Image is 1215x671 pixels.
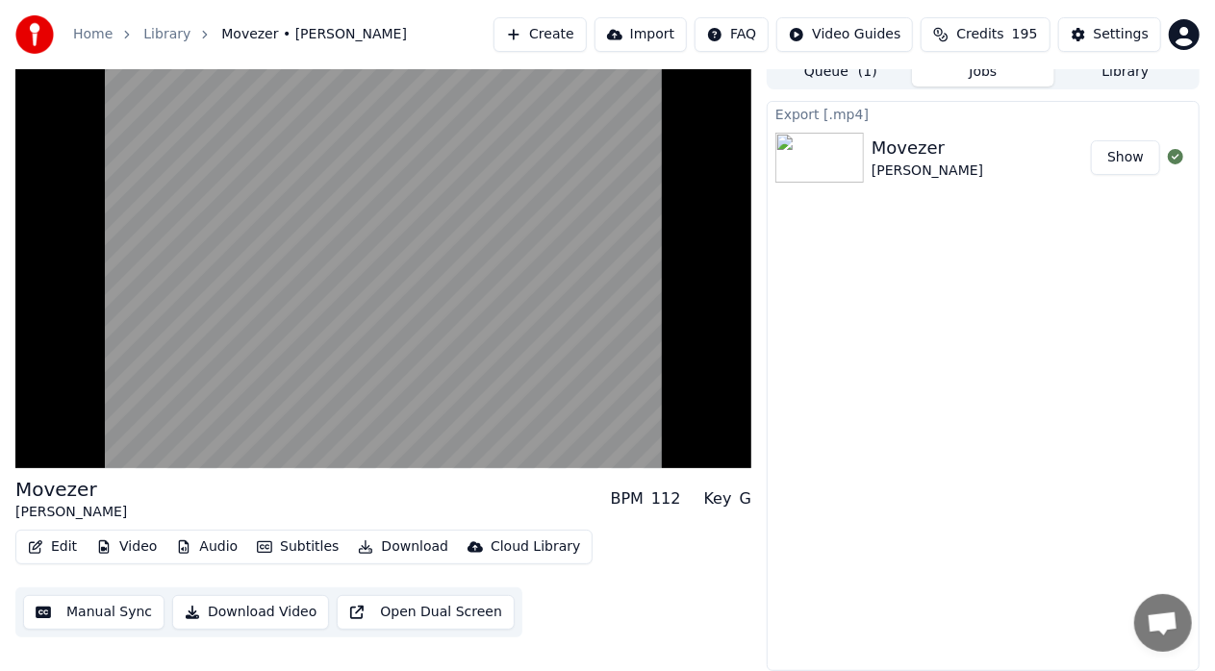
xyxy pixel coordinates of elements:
button: Audio [168,534,245,560]
nav: breadcrumb [73,25,407,44]
button: Settings [1058,17,1161,52]
button: Download Video [172,595,329,630]
button: Manual Sync [23,595,165,630]
button: Library [1054,59,1197,87]
div: G [740,487,751,510]
button: Show [1091,140,1160,175]
button: Create [494,17,587,52]
span: Credits [956,25,1003,44]
button: Open Dual Screen [337,595,515,630]
button: FAQ [695,17,769,52]
button: Subtitles [249,534,346,560]
span: 195 [1012,25,1038,44]
button: Credits195 [921,17,1050,52]
button: Download [350,534,456,560]
a: Home [73,25,113,44]
div: [PERSON_NAME] [15,503,127,522]
div: 112 [651,487,681,510]
button: Edit [20,534,85,560]
div: [PERSON_NAME] [872,162,983,181]
button: Jobs [912,59,1054,87]
img: youka [15,15,54,54]
div: BPM [611,487,644,510]
div: Settings [1094,25,1149,44]
span: ( 1 ) [858,62,877,82]
div: Export [.mp4] [768,102,1199,125]
button: Import [595,17,687,52]
button: Queue [770,59,912,87]
button: Video Guides [776,17,913,52]
div: Movezer [15,476,127,503]
a: Library [143,25,190,44]
span: Movezer • [PERSON_NAME] [221,25,407,44]
div: Cloud Library [491,537,580,557]
div: Movezer [872,135,983,162]
button: Video [89,534,165,560]
a: Open chat [1134,594,1192,652]
div: Key [704,487,732,510]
